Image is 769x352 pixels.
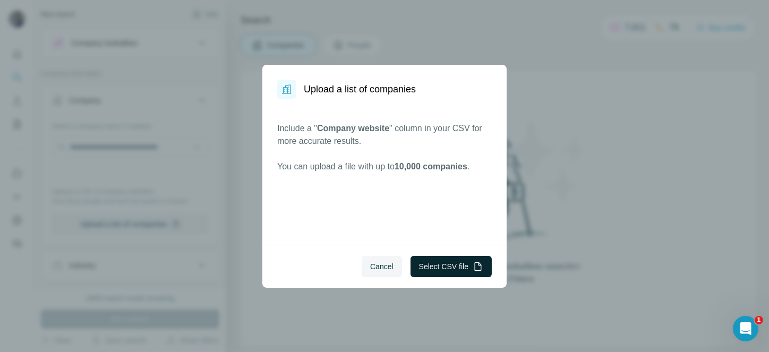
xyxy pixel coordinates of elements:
span: 1 [755,316,763,324]
p: You can upload a file with up to . [277,160,492,173]
span: Cancel [370,261,394,272]
span: 10,000 companies [395,162,467,171]
button: Cancel [362,256,402,277]
span: Company website [317,124,389,133]
h1: Upload a list of companies [304,82,416,97]
button: Select CSV file [411,256,492,277]
iframe: Intercom live chat [733,316,758,341]
p: Include a " " column in your CSV for more accurate results. [277,122,492,148]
